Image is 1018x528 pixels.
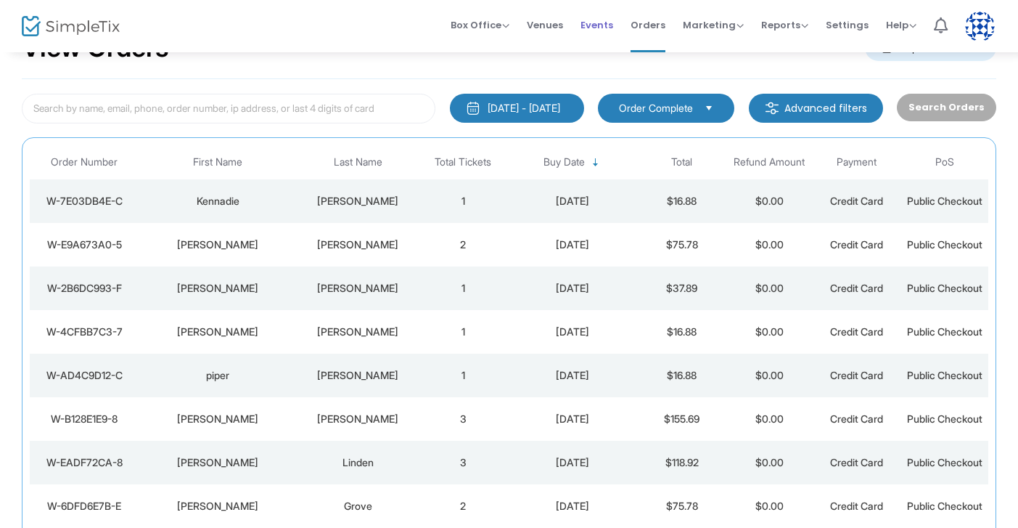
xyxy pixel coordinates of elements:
div: Murray [300,194,416,208]
td: $0.00 [726,267,813,310]
button: Select [699,100,719,116]
span: First Name [193,156,242,168]
img: monthly [466,101,480,115]
span: Reports [761,18,808,32]
div: Andrews [300,281,416,296]
span: Events [580,7,613,44]
span: Public Checkout [907,195,982,207]
span: Marketing [683,18,744,32]
td: $16.88 [638,179,726,223]
div: Helena [143,412,293,426]
td: $155.69 [638,397,726,441]
div: Calnan [300,237,416,252]
div: Kimberly [143,455,293,470]
m-button: Advanced filters [749,94,883,123]
div: Patricia [143,499,293,513]
span: Credit Card [830,413,883,425]
span: Public Checkout [907,456,982,468]
span: Credit Card [830,282,883,294]
button: [DATE] - [DATE] [450,94,584,123]
span: Orders [631,7,665,44]
div: W-EADF72CA-8 [33,455,136,470]
td: 1 [419,267,507,310]
span: Credit Card [830,456,883,468]
td: $75.78 [638,484,726,528]
div: 8/14/2025 [510,325,634,339]
td: 1 [419,179,507,223]
td: $16.88 [638,354,726,397]
th: Refund Amount [726,145,813,179]
td: $0.00 [726,441,813,484]
span: Public Checkout [907,238,982,251]
td: $0.00 [726,310,813,354]
td: 3 [419,397,507,441]
div: 8/12/2025 [510,412,634,426]
span: Payment [837,156,877,168]
div: [DATE] - [DATE] [488,101,560,115]
div: W-7E03DB4E-C [33,194,136,208]
span: Credit Card [830,500,883,512]
div: 8/11/2025 [510,455,634,470]
div: Linden [300,455,416,470]
span: Public Checkout [907,282,982,294]
span: Order Complete [619,101,693,115]
div: 8/11/2025 [510,499,634,513]
div: Samantha [143,281,293,296]
div: W-E9A673A0-5 [33,237,136,252]
th: Total Tickets [419,145,507,179]
div: Data table [30,145,988,528]
div: 8/14/2025 [510,368,634,383]
span: Credit Card [830,325,883,338]
th: Total [638,145,726,179]
div: W-2B6DC993-F [33,281,136,296]
div: 8/14/2025 [510,281,634,296]
span: Buy Date [543,156,585,168]
span: Public Checkout [907,500,982,512]
span: PoS [935,156,954,168]
span: Credit Card [830,369,883,381]
td: 2 [419,223,507,267]
div: W-B128E1E9-8 [33,412,136,426]
span: Venues [527,7,563,44]
td: $0.00 [726,354,813,397]
span: Order Number [51,156,118,168]
span: Help [886,18,916,32]
span: Public Checkout [907,369,982,381]
div: W-6DFD6E7B-E [33,499,136,513]
input: Search by name, email, phone, order number, ip address, or last 4 digits of card [22,94,435,123]
td: $0.00 [726,397,813,441]
span: Credit Card [830,195,883,207]
span: Credit Card [830,238,883,251]
div: 8/14/2025 [510,194,634,208]
div: Tamara [143,237,293,252]
span: Public Checkout [907,413,982,425]
td: $0.00 [726,223,813,267]
span: Settings [826,7,869,44]
span: Last Name [334,156,382,168]
td: $37.89 [638,267,726,310]
td: 1 [419,310,507,354]
td: $16.88 [638,310,726,354]
div: Andrews [300,325,416,339]
span: Sortable [590,157,602,168]
div: Grove [300,499,416,513]
span: Public Checkout [907,325,982,338]
td: 1 [419,354,507,397]
td: $75.78 [638,223,726,267]
td: 2 [419,484,507,528]
td: $118.92 [638,441,726,484]
div: Samantha [143,325,293,339]
div: Tatgenhorst [300,412,416,426]
img: filter [765,101,779,115]
div: Kennadie [143,194,293,208]
div: piper [143,368,293,383]
div: 8/14/2025 [510,237,634,252]
span: Box Office [451,18,509,32]
td: 3 [419,441,507,484]
div: sanders [300,368,416,383]
div: W-4CFBB7C3-7 [33,325,136,339]
td: $0.00 [726,484,813,528]
td: $0.00 [726,179,813,223]
div: W-AD4C9D12-C [33,368,136,383]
